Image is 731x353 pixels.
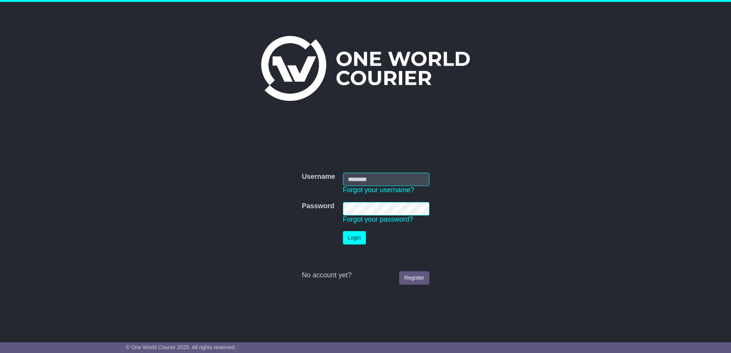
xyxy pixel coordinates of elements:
a: Register [399,271,429,285]
label: Username [302,173,335,181]
label: Password [302,202,334,211]
button: Login [343,231,366,245]
span: © One World Courier 2025. All rights reserved. [126,344,236,350]
a: Forgot your password? [343,215,413,223]
div: No account yet? [302,271,429,280]
img: One World [261,36,470,101]
a: Forgot your username? [343,186,414,194]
